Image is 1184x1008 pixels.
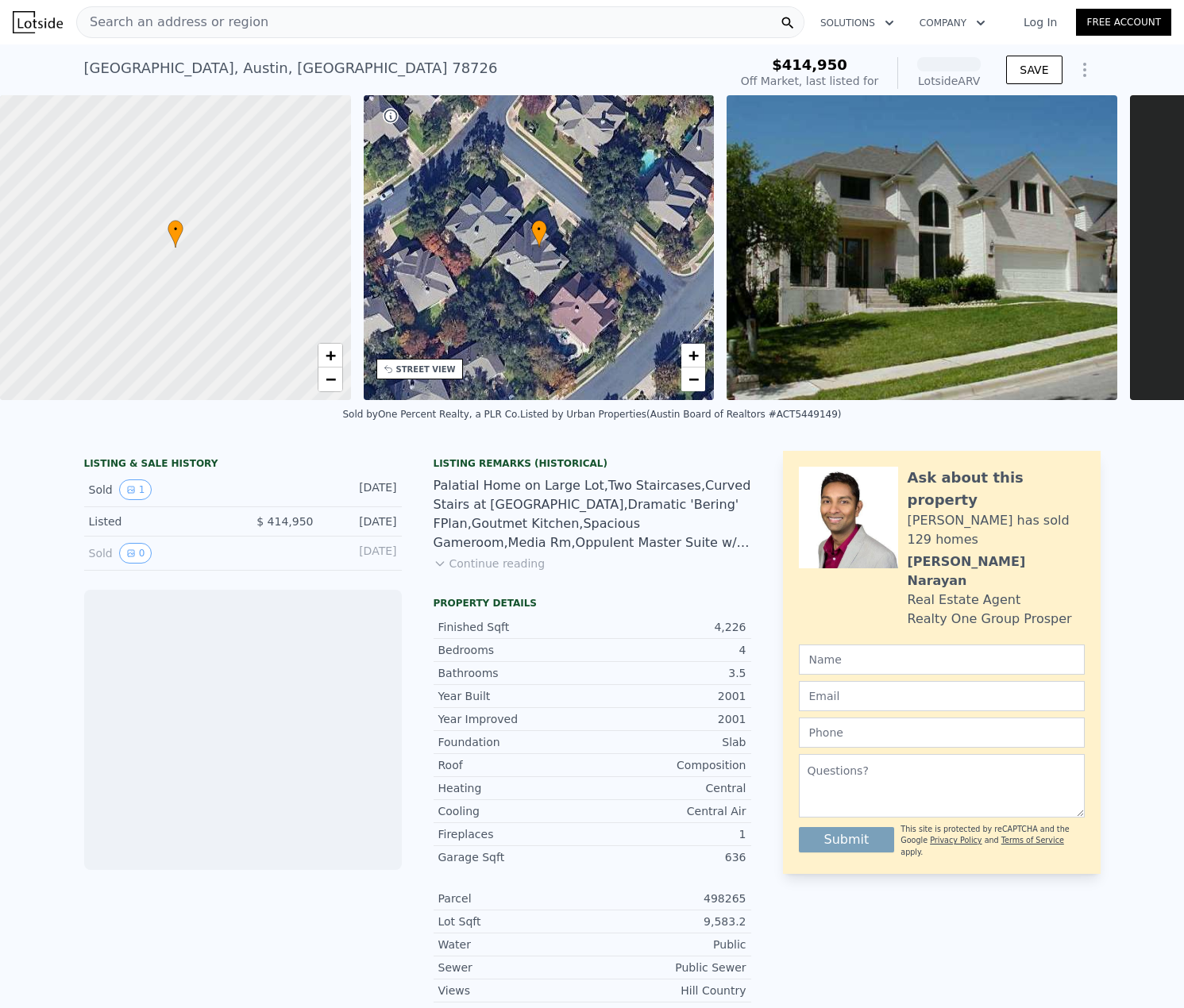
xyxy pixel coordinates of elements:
div: Views [438,983,592,998]
div: Hill Country [592,983,746,998]
div: 636 [592,849,746,865]
div: Palatial Home on Large Lot,Two Staircases,Curved Stairs at [GEOGRAPHIC_DATA],Dramatic 'Bering' FP... [434,476,751,552]
input: Phone [799,718,1085,748]
div: LISTING & SALE HISTORY [84,457,402,473]
div: Fireplaces [438,826,592,842]
div: Off Market, last listed for [741,73,879,89]
div: Slab [592,734,746,750]
div: Listed by Urban Properties (Austin Board of Realtors #ACT5449149) [520,409,842,420]
button: SAVE [1006,56,1062,84]
a: Terms of Service [1001,836,1064,844]
div: Realty One Group Prosper [908,610,1072,629]
div: [PERSON_NAME] Narayan [908,552,1085,591]
div: Garage Sqft [438,849,592,865]
span: + [688,345,699,365]
span: − [325,369,335,389]
div: 2001 [592,711,746,727]
div: [PERSON_NAME] has sold 129 homes [908,511,1085,549]
a: Privacy Policy [930,836,982,844]
button: View historical data [119,543,152,564]
div: Bathrooms [438,665,592,681]
div: Sold [89,543,230,564]
button: Show Options [1069,54,1101,86]
div: [DATE] [326,479,397,500]
div: Real Estate Agent [908,591,1021,610]
div: Roof [438,757,592,773]
button: Submit [799,827,895,852]
div: 9,583.2 [592,914,746,929]
div: Public [592,937,746,952]
div: [GEOGRAPHIC_DATA] , Austin , [GEOGRAPHIC_DATA] 78726 [84,57,498,79]
div: Listing Remarks (Historical) [434,457,751,470]
div: Heating [438,780,592,796]
div: Finished Sqft [438,619,592,635]
div: Year Improved [438,711,592,727]
button: View historical data [119,479,152,500]
div: Year Built [438,688,592,704]
div: Property details [434,597,751,610]
span: − [688,369,699,389]
div: Foundation [438,734,592,750]
div: Listed [89,514,230,529]
span: Search an address or region [77,13,268,32]
div: STREET VIEW [396,364,456,375]
div: [DATE] [326,514,397,529]
div: Ask about this property [908,467,1085,511]
button: Solutions [808,9,907,37]
span: • [531,222,547,237]
img: Lotside [13,11,63,33]
div: Public Sewer [592,960,746,975]
div: Sold [89,479,230,500]
span: + [325,345,335,365]
div: 1 [592,826,746,842]
a: Free Account [1076,9,1171,36]
div: Water [438,937,592,952]
div: 498265 [592,891,746,906]
div: Cooling [438,803,592,819]
div: Bedrooms [438,642,592,658]
div: • [168,220,183,248]
div: This site is protected by reCAPTCHA and the Google and apply. [901,824,1084,858]
div: [DATE] [326,543,397,564]
a: Zoom out [681,367,705,391]
div: 3.5 [592,665,746,681]
div: 2001 [592,688,746,704]
div: Central Air [592,803,746,819]
img: Sale: 132755940 Parcel: 100870051 [727,95,1117,400]
button: Continue reading [434,556,546,571]
div: Central [592,780,746,796]
div: Sold by One Percent Realty, a PLR Co . [342,409,520,420]
div: 4,226 [592,619,746,635]
a: Zoom in [681,344,705,367]
span: $414,950 [772,56,847,73]
div: 4 [592,642,746,658]
input: Name [799,644,1085,675]
a: Log In [1005,14,1076,30]
div: Lotside ARV [917,73,981,89]
input: Email [799,681,1085,711]
div: Sewer [438,960,592,975]
div: Parcel [438,891,592,906]
span: $ 414,950 [256,515,313,528]
a: Zoom in [318,344,342,367]
div: • [531,220,547,248]
button: Company [907,9,998,37]
div: Composition [592,757,746,773]
span: • [168,222,183,237]
a: Zoom out [318,367,342,391]
div: Lot Sqft [438,914,592,929]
